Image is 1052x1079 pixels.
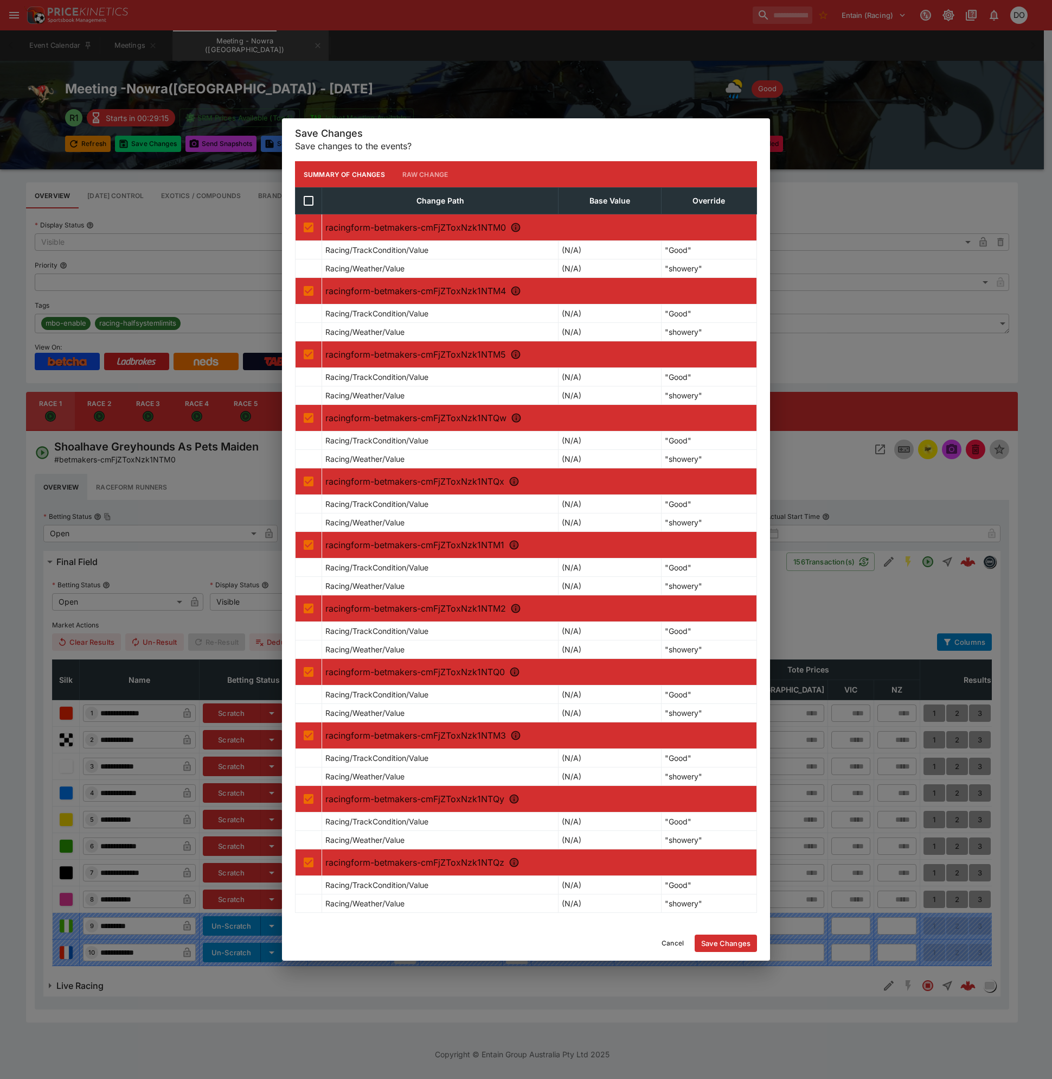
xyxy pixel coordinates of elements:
[559,558,661,577] td: (N/A)
[325,602,753,615] p: racingform-betmakers-cmFjZToxNzk1NTM2
[510,349,521,360] svg: R3 - Footy Colours Fundraiser
[325,263,405,274] p: Racing/Weather/Value
[559,495,661,513] td: (N/A)
[325,562,428,573] p: Racing/TrackCondition/Value
[325,221,753,234] p: racingform-betmakers-cmFjZToxNzk1NTM0
[325,517,405,528] p: Racing/Weather/Value
[559,876,661,894] td: (N/A)
[661,558,756,577] td: "Good"
[509,857,519,868] svg: R11 - Bechini & Associates Masters
[661,876,756,894] td: "Good"
[325,244,428,256] p: Racing/TrackCondition/Value
[695,935,757,952] button: Save Changes
[559,894,661,913] td: (N/A)
[325,390,405,401] p: Racing/Weather/Value
[559,577,661,595] td: (N/A)
[559,368,661,386] td: (N/A)
[510,285,521,296] svg: R2 - Ladbrokes Quick Multi
[559,188,661,214] th: Base Value
[325,411,753,424] p: racingform-betmakers-cmFjZToxNzk1NTQw
[325,729,753,742] p: racingform-betmakers-cmFjZToxNzk1NTM3
[661,323,756,341] td: "showery"
[325,898,405,909] p: Racing/Weather/Value
[325,644,405,655] p: Racing/Weather/Value
[661,749,756,767] td: "Good"
[559,323,661,341] td: (N/A)
[661,894,756,913] td: "showery"
[325,834,405,846] p: Racing/Weather/Value
[661,431,756,450] td: "Good"
[559,622,661,640] td: (N/A)
[295,161,394,187] button: Summary of Changes
[559,513,661,532] td: (N/A)
[509,794,519,804] svg: R10 - Ladbrokes Odds Surge Pathways
[510,730,521,741] svg: R9 - Bendigo Bank Nowra
[325,879,428,891] p: Racing/TrackCondition/Value
[559,640,661,659] td: (N/A)
[325,707,405,719] p: Racing/Weather/Value
[325,665,753,678] p: racingform-betmakers-cmFjZToxNzk1NTQ0
[559,831,661,849] td: (N/A)
[661,450,756,468] td: "showery"
[325,771,405,782] p: Racing/Weather/Value
[559,259,661,278] td: (N/A)
[661,831,756,849] td: "showery"
[325,475,753,488] p: racingform-betmakers-cmFjZToxNzk1NTQx
[295,127,757,139] h5: Save Changes
[325,498,428,510] p: Racing/TrackCondition/Value
[325,856,753,869] p: racingform-betmakers-cmFjZToxNzk1NTQz
[661,304,756,323] td: "Good"
[295,139,757,153] p: Save changes to the events?
[510,603,521,614] svg: R7 - Ladbrokes Million Dollar Chase Regional Heat 1 H
[325,453,405,465] p: Racing/Weather/Value
[559,241,661,259] td: (N/A)
[509,539,519,550] svg: R6 - Premuim Tyre Service Nowra Final F
[325,689,428,700] p: Racing/TrackCondition/Value
[559,704,661,722] td: (N/A)
[510,222,521,233] svg: R1 - Shoalhave Greyhounds As Pets Maiden
[661,686,756,704] td: "Good"
[325,625,428,637] p: Racing/TrackCondition/Value
[325,538,753,551] p: racingform-betmakers-cmFjZToxNzk1NTM1
[661,622,756,640] td: "Good"
[511,412,522,423] svg: R4 - Ryans Cleaning Service 1-3 Win
[661,767,756,786] td: "showery"
[661,368,756,386] td: "Good"
[661,495,756,513] td: "Good"
[661,577,756,595] td: "showery"
[661,640,756,659] td: "showery"
[559,386,661,405] td: (N/A)
[661,386,756,405] td: "showery"
[325,816,428,827] p: Racing/TrackCondition/Value
[559,686,661,704] td: (N/A)
[661,259,756,278] td: "showery"
[325,284,753,297] p: racingform-betmakers-cmFjZToxNzk1NTM4
[559,304,661,323] td: (N/A)
[325,580,405,592] p: Racing/Weather/Value
[325,792,753,805] p: racingform-betmakers-cmFjZToxNzk1NTQy
[394,161,457,187] button: Raw Change
[661,813,756,831] td: "Good"
[655,935,690,952] button: Cancel
[325,752,428,764] p: Racing/TrackCondition/Value
[325,371,428,383] p: Racing/TrackCondition/Value
[661,188,756,214] th: Override
[559,767,661,786] td: (N/A)
[661,513,756,532] td: "showery"
[559,431,661,450] td: (N/A)
[509,667,520,677] svg: R8 - Ladbrokes Million Dollar Chase Regional Heat 2 H
[661,241,756,259] td: "Good"
[559,450,661,468] td: (N/A)
[559,813,661,831] td: (N/A)
[661,704,756,722] td: "showery"
[325,308,428,319] p: Racing/TrackCondition/Value
[325,348,753,361] p: racingform-betmakers-cmFjZToxNzk1NTM5
[322,188,559,214] th: Change Path
[325,435,428,446] p: Racing/TrackCondition/Value
[509,476,519,487] svg: R5 - Mark Hughes Foundation
[559,749,661,767] td: (N/A)
[325,326,405,338] p: Racing/Weather/Value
